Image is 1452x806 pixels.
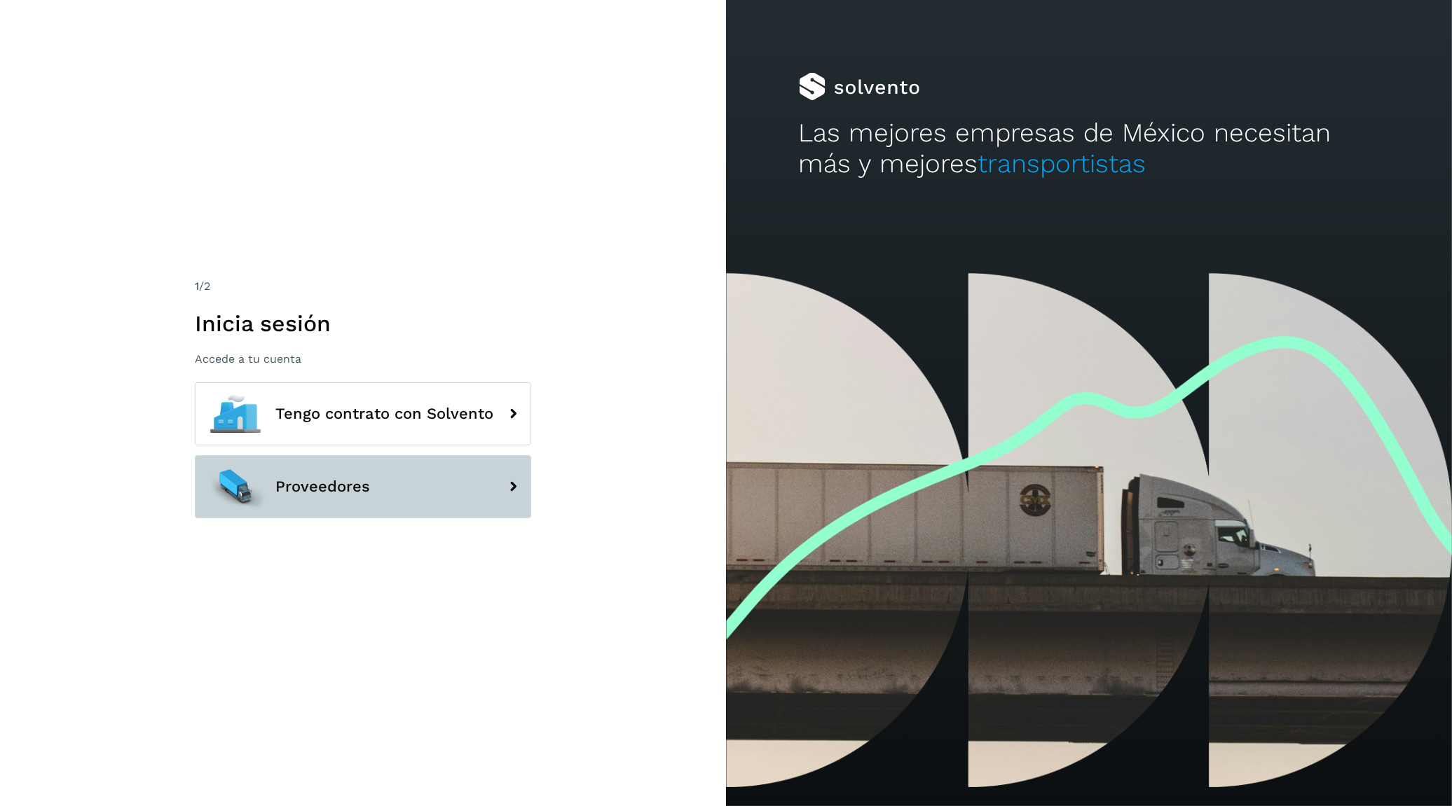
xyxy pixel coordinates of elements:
span: 1 [195,279,199,293]
p: Accede a tu cuenta [195,352,531,366]
span: transportistas [978,148,1146,179]
div: /2 [195,278,531,295]
span: Proveedores [275,478,370,495]
h1: Inicia sesión [195,310,531,337]
button: Tengo contrato con Solvento [195,382,531,445]
button: Proveedores [195,455,531,518]
span: Tengo contrato con Solvento [275,405,493,422]
h2: Las mejores empresas de México necesitan más y mejores [799,118,1380,180]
